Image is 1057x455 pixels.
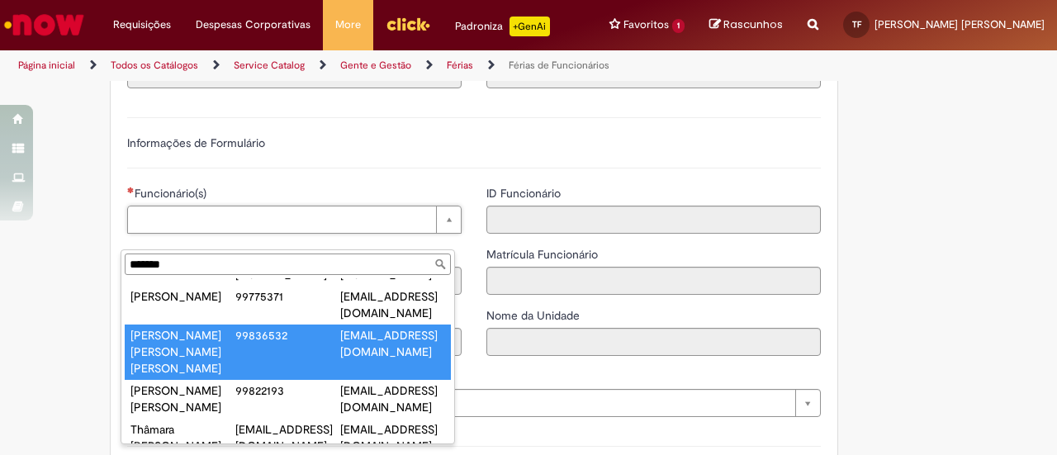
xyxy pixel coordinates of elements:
[130,327,235,377] div: [PERSON_NAME] [PERSON_NAME] [PERSON_NAME]
[340,288,445,321] div: [EMAIL_ADDRESS][DOMAIN_NAME]
[235,382,340,399] div: 99822193
[340,327,445,360] div: [EMAIL_ADDRESS][DOMAIN_NAME]
[340,421,445,454] div: [EMAIL_ADDRESS][DOMAIN_NAME]
[235,421,340,454] div: [EMAIL_ADDRESS][DOMAIN_NAME]
[130,382,235,415] div: [PERSON_NAME] [PERSON_NAME]
[235,288,340,305] div: 99775371
[340,382,445,415] div: [EMAIL_ADDRESS][DOMAIN_NAME]
[130,421,235,454] div: Thâmara [PERSON_NAME]
[121,278,454,443] ul: Funcionário(s)
[235,327,340,344] div: 99836532
[130,288,235,305] div: [PERSON_NAME]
